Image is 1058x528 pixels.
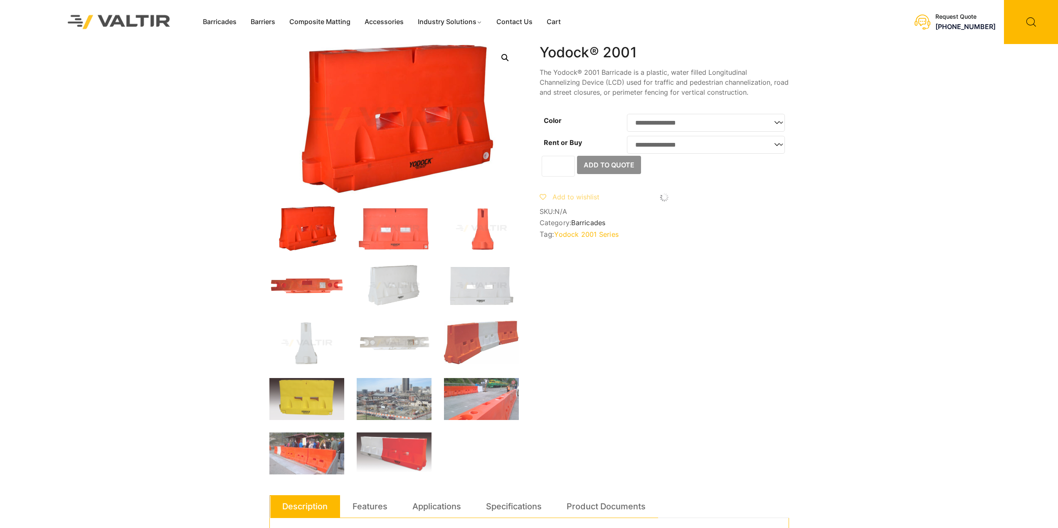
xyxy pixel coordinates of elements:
[196,16,244,28] a: Barricades
[540,16,568,28] a: Cart
[411,16,489,28] a: Industry Solutions
[554,230,619,238] a: Yodock 2001 Series
[486,495,542,518] a: Specifications
[540,44,789,61] h1: Yodock® 2001
[269,432,344,474] img: skagway-yodock-2001.png
[542,156,575,177] input: Product quantity
[567,495,646,518] a: Product Documents
[577,156,641,174] button: Add to Quote
[544,116,562,125] label: Color
[540,230,789,238] span: Tag:
[357,432,432,474] img: bcd1_yodock_2001.jpg
[57,4,181,39] img: Valtir Rentals
[357,378,432,420] img: yodock-2001-webpage.png
[444,206,519,251] img: 2001_Org_Side.jpg
[358,16,411,28] a: Accessories
[282,16,358,28] a: Composite Matting
[269,206,344,251] img: 2001_Org_3Q-1.jpg
[282,495,328,518] a: Description
[269,321,344,366] img: 2001_Nat_Side.jpg
[353,495,387,518] a: Features
[444,321,519,364] img: yodock-2001-barrier-7.jpg
[571,219,605,227] a: Barricades
[357,206,432,251] img: 2001_Org_Front.jpg
[444,378,519,420] img: skagway-yodock-2001-barricade.png
[269,378,344,420] img: 2001-yellow.png
[489,16,540,28] a: Contact Us
[357,321,432,366] img: 2001_Nat_Top.jpg
[555,207,567,216] span: N/A
[540,67,789,97] p: The Yodock® 2001 Barricade is a plastic, water filled Longitudinal Channelizing Device (LCD) used...
[444,263,519,308] img: 2001_Nat_Front.jpg
[935,13,996,20] div: Request Quote
[412,495,461,518] a: Applications
[269,263,344,308] img: 2001_Org_Top.jpg
[540,219,789,227] span: Category:
[244,16,282,28] a: Barriers
[935,22,996,31] a: [PHONE_NUMBER]
[540,208,789,216] span: SKU:
[357,263,432,308] img: 2001_Nat_3Q-1.jpg
[544,138,582,147] label: Rent or Buy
